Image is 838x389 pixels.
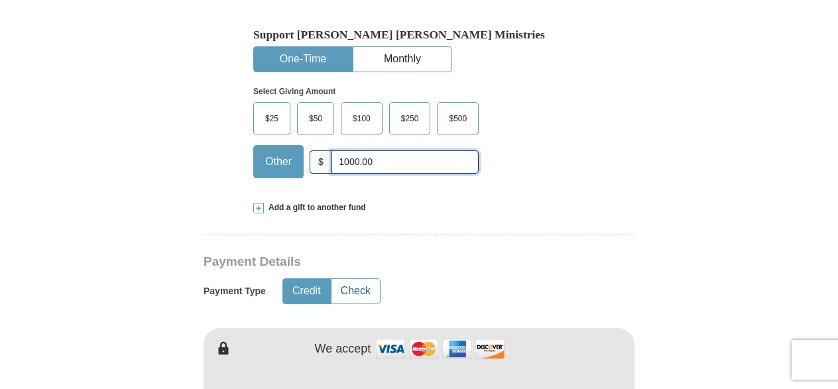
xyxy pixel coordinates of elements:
span: $100 [346,109,377,129]
span: $25 [259,109,285,129]
h4: We accept [315,342,371,357]
span: $250 [394,109,426,129]
span: $50 [302,109,329,129]
h5: Support [PERSON_NAME] [PERSON_NAME] Ministries [253,28,585,42]
img: credit cards accepted [374,335,507,363]
span: Other [259,152,298,172]
strong: Select Giving Amount [253,87,335,96]
h5: Payment Type [204,286,266,297]
button: Monthly [353,47,451,72]
button: One-Time [254,47,352,72]
span: $500 [442,109,473,129]
span: Add a gift to another fund [264,202,366,213]
h3: Payment Details [204,254,542,270]
span: $ [310,150,332,174]
input: Other Amount [331,150,479,174]
button: Check [331,279,380,304]
button: Credit [283,279,330,304]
